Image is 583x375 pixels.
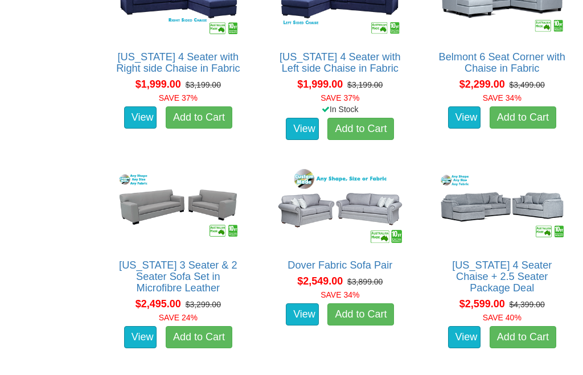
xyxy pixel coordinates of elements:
a: Add to Cart [327,303,394,326]
del: $4,399.00 [510,300,545,309]
a: Add to Cart [166,326,232,349]
span: $2,599.00 [459,298,505,310]
a: Add to Cart [490,106,556,129]
font: SAVE 37% [159,93,198,102]
a: [US_STATE] 3 Seater & 2 Seater Sofa Set in Microfibre Leather [119,259,237,294]
a: View [286,118,319,141]
font: SAVE 40% [483,313,522,322]
a: View [448,106,481,129]
span: $2,495.00 [136,298,181,310]
a: Add to Cart [327,118,394,141]
del: $3,899.00 [347,277,383,286]
img: California 3 Seater & 2 Seater Sofa Set in Microfibre Leather [112,166,244,248]
a: Add to Cart [166,106,232,129]
a: View [448,326,481,349]
font: SAVE 34% [321,290,359,299]
del: $3,199.00 [347,80,383,89]
img: Dover Fabric Sofa Pair [274,166,406,248]
a: View [286,303,319,326]
div: In Stock [265,104,414,115]
del: $3,199.00 [186,80,221,89]
img: Texas 4 Seater Chaise + 2.5 Seater Package Deal [436,166,568,248]
a: [US_STATE] 4 Seater Chaise + 2.5 Seater Package Deal [452,259,552,294]
font: SAVE 24% [159,313,198,322]
span: $1,999.00 [297,79,343,90]
span: $2,299.00 [459,79,505,90]
font: SAVE 37% [321,93,359,102]
a: View [124,326,157,349]
a: View [124,106,157,129]
a: Add to Cart [490,326,556,349]
a: Dover Fabric Sofa Pair [288,259,392,271]
a: [US_STATE] 4 Seater with Right side Chaise in Fabric [116,51,240,74]
del: $3,299.00 [186,300,221,309]
del: $3,499.00 [510,80,545,89]
span: $2,549.00 [297,275,343,287]
font: SAVE 34% [483,93,522,102]
a: [US_STATE] 4 Seater with Left side Chaise in Fabric [280,51,401,74]
a: Belmont 6 Seat Corner with Chaise in Fabric [439,51,565,74]
span: $1,999.00 [136,79,181,90]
